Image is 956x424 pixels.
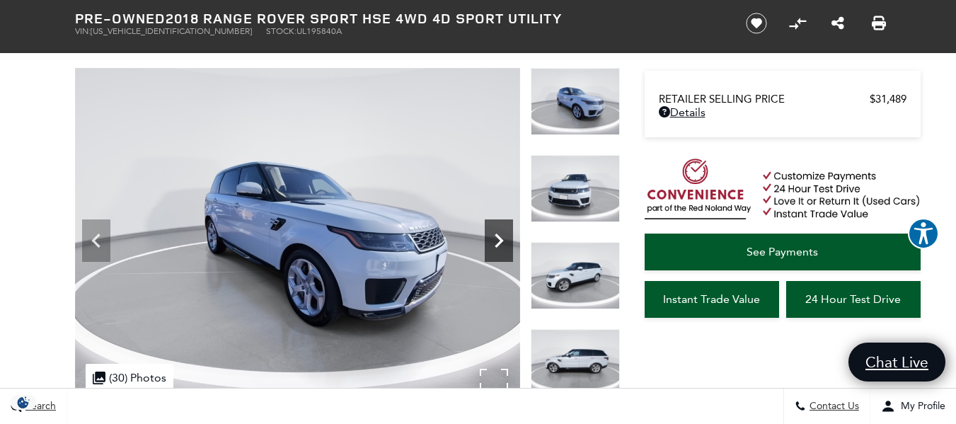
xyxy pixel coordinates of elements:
a: Share this Pre-Owned 2018 Range Rover Sport HSE 4WD 4D Sport Utility [831,15,844,32]
img: Used 2018 White Land Rover HSE image 5 [531,329,620,396]
img: Used 2018 White Land Rover HSE image 2 [531,68,620,135]
button: Save vehicle [741,12,772,35]
span: Stock: [266,26,296,36]
div: Next [485,219,513,262]
span: See Payments [747,245,818,258]
span: My Profile [895,401,945,413]
span: Instant Trade Value [663,292,760,306]
a: Chat Live [848,343,945,382]
span: Contact Us [806,401,859,413]
span: UL195840A [296,26,342,36]
button: Open user profile menu [870,389,956,424]
a: Print this Pre-Owned 2018 Range Rover Sport HSE 4WD 4D Sport Utility [872,15,886,32]
div: Previous [82,219,110,262]
span: VIN: [75,26,91,36]
a: Instant Trade Value [645,281,779,318]
a: Retailer Selling Price $31,489 [659,93,906,105]
div: (30) Photos [86,364,173,391]
a: 24 Hour Test Drive [786,281,921,318]
a: Details [659,105,906,119]
span: Chat Live [858,353,935,372]
button: Compare Vehicle [787,13,808,34]
a: See Payments [645,234,921,270]
strong: Pre-Owned [75,8,166,28]
span: Retailer Selling Price [659,93,870,105]
button: Explore your accessibility options [908,218,939,249]
img: Used 2018 White Land Rover HSE image 3 [531,155,620,222]
h1: 2018 Range Rover Sport HSE 4WD 4D Sport Utility [75,11,722,26]
img: Used 2018 White Land Rover HSE image 4 [531,242,620,309]
span: 24 Hour Test Drive [805,292,901,306]
aside: Accessibility Help Desk [908,218,939,252]
span: [US_VEHICLE_IDENTIFICATION_NUMBER] [91,26,252,36]
span: $31,489 [870,93,906,105]
div: Privacy Settings [7,395,40,410]
img: Used 2018 White Land Rover HSE image 2 [75,68,520,402]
